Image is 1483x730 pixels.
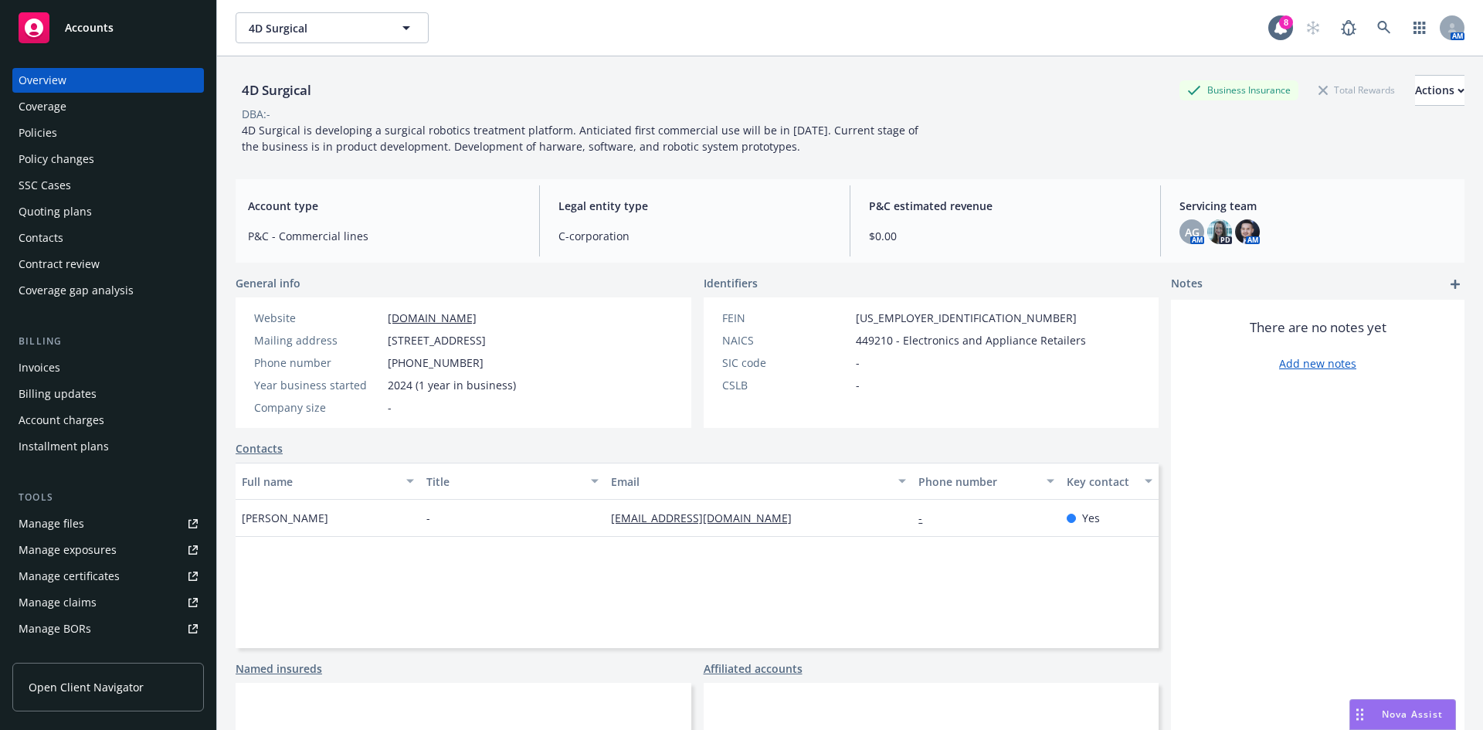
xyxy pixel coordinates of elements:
span: [PERSON_NAME] [242,510,328,526]
div: SSC Cases [19,173,71,198]
span: Nova Assist [1382,708,1443,721]
a: Contacts [12,226,204,250]
div: Website [254,310,382,326]
span: - [856,355,860,371]
a: Start snowing [1298,12,1329,43]
button: 4D Surgical [236,12,429,43]
div: Manage files [19,511,84,536]
div: 4D Surgical [236,80,317,100]
a: Search [1369,12,1400,43]
span: AG [1185,224,1200,240]
a: Named insureds [236,660,322,677]
div: FEIN [722,310,850,326]
span: 4D Surgical [249,20,382,36]
div: Coverage [19,94,66,119]
div: Billing updates [19,382,97,406]
a: [DOMAIN_NAME] [388,311,477,325]
div: Invoices [19,355,60,380]
div: DBA: - [242,106,270,122]
div: Manage exposures [19,538,117,562]
span: P&C estimated revenue [869,198,1142,214]
span: 4D Surgical is developing a surgical robotics treatment platform. Anticiated first commercial use... [242,123,921,154]
div: Full name [242,474,397,490]
a: Manage certificates [12,564,204,589]
span: P&C - Commercial lines [248,228,521,244]
img: photo [1235,219,1260,244]
div: Total Rewards [1311,80,1403,100]
div: Manage certificates [19,564,120,589]
a: Coverage [12,94,204,119]
a: Billing updates [12,382,204,406]
span: - [388,399,392,416]
div: Phone number [254,355,382,371]
span: General info [236,275,300,291]
div: Title [426,474,582,490]
a: Report a Bug [1333,12,1364,43]
div: Company size [254,399,382,416]
a: Affiliated accounts [704,660,803,677]
a: add [1446,275,1464,294]
div: Summary of insurance [19,643,136,667]
button: Phone number [912,463,1060,500]
button: Email [605,463,912,500]
div: Overview [19,68,66,93]
span: Legal entity type [558,198,831,214]
a: Manage files [12,511,204,536]
div: Email [611,474,889,490]
a: Overview [12,68,204,93]
a: Summary of insurance [12,643,204,667]
span: [PHONE_NUMBER] [388,355,484,371]
span: Notes [1171,275,1203,294]
button: Nova Assist [1349,699,1456,730]
div: Policies [19,121,57,145]
div: Account charges [19,408,104,433]
a: SSC Cases [12,173,204,198]
div: Key contact [1067,474,1135,490]
span: 449210 - Electronics and Appliance Retailers [856,332,1086,348]
span: Servicing team [1179,198,1452,214]
div: Year business started [254,377,382,393]
div: NAICS [722,332,850,348]
div: Policy changes [19,147,94,171]
button: Actions [1415,75,1464,106]
span: Account type [248,198,521,214]
a: [EMAIL_ADDRESS][DOMAIN_NAME] [611,511,804,525]
span: Yes [1082,510,1100,526]
button: Key contact [1060,463,1159,500]
div: Phone number [918,474,1037,490]
span: [US_EMPLOYER_IDENTIFICATION_NUMBER] [856,310,1077,326]
div: CSLB [722,377,850,393]
span: - [856,377,860,393]
span: [STREET_ADDRESS] [388,332,486,348]
a: Accounts [12,6,204,49]
a: Policies [12,121,204,145]
button: Full name [236,463,420,500]
a: - [918,511,935,525]
span: Identifiers [704,275,758,291]
span: Open Client Navigator [29,679,144,695]
div: 8 [1279,15,1293,29]
a: Quoting plans [12,199,204,224]
span: $0.00 [869,228,1142,244]
a: Installment plans [12,434,204,459]
button: Title [420,463,605,500]
div: Tools [12,490,204,505]
a: Contract review [12,252,204,277]
span: Accounts [65,22,114,34]
div: Business Insurance [1179,80,1298,100]
a: Invoices [12,355,204,380]
a: Contacts [236,440,283,457]
div: Contract review [19,252,100,277]
div: Quoting plans [19,199,92,224]
div: Billing [12,334,204,349]
a: Coverage gap analysis [12,278,204,303]
span: 2024 (1 year in business) [388,377,516,393]
a: Policy changes [12,147,204,171]
a: Manage claims [12,590,204,615]
a: Manage exposures [12,538,204,562]
div: Manage claims [19,590,97,615]
div: Installment plans [19,434,109,459]
div: SIC code [722,355,850,371]
a: Manage BORs [12,616,204,641]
